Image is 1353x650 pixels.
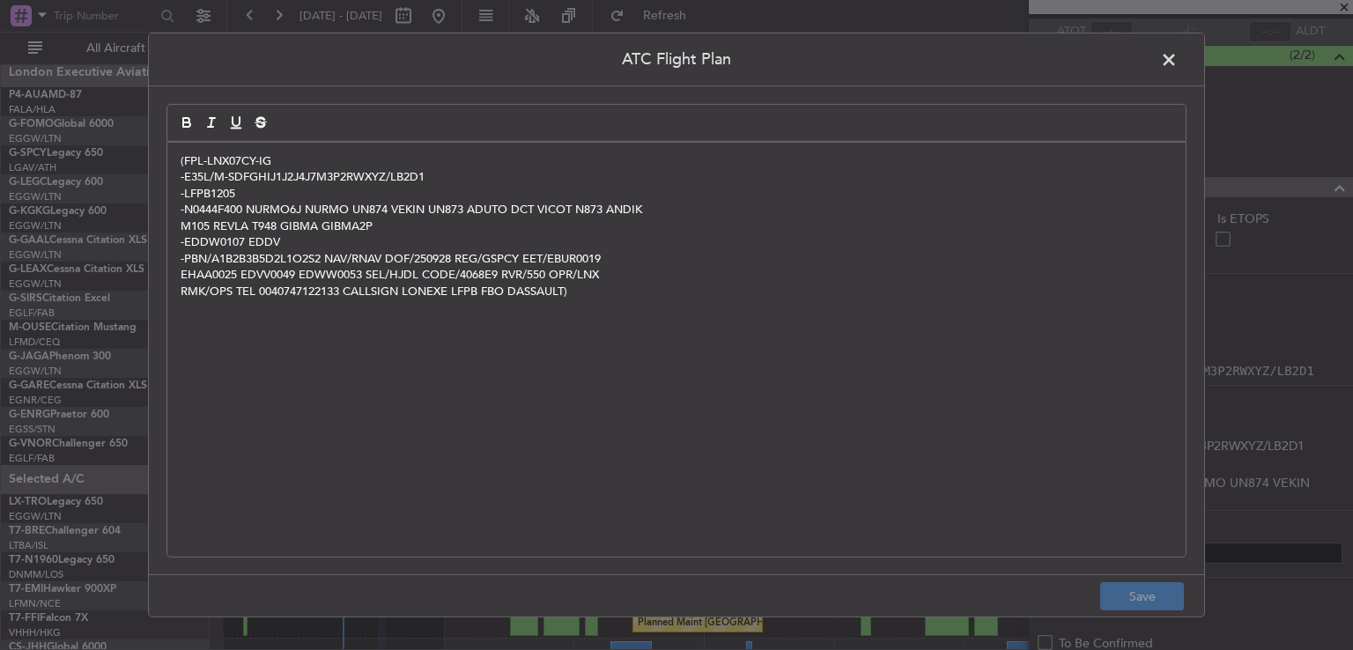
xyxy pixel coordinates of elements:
p: M105 REVLA T948 GIBMA GIBMA2P [181,218,1172,234]
p: -N0444F400 NURMO6J NURMO UN874 VEKIN UN873 ADUTO DCT VICOT N873 ANDIK [181,202,1172,218]
p: RMK/OPS TEL 0040747122133 CALLSIGN LONEXE LFPB FBO DASSAULT) [181,284,1172,299]
p: -LFPB1205 [181,186,1172,202]
p: -PBN/A1B2B3B5D2L1O2S2 NAV/RNAV DOF/250928 REG/GSPCY EET/EBUR0019 [181,251,1172,267]
p: EHAA0025 EDVV0049 EDWW0053 SEL/HJDL CODE/4068E9 RVR/550 OPR/LNX [181,267,1172,283]
p: -EDDW0107 EDDV [181,234,1172,250]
